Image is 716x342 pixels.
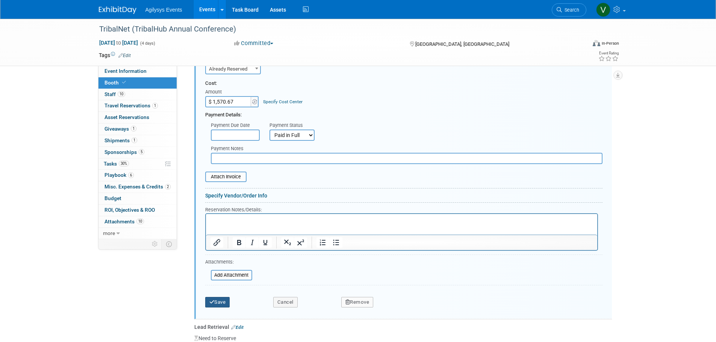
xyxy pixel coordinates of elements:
span: Travel Reservations [104,102,158,108]
div: Lead Retrieval [194,323,612,331]
span: Event Information [104,68,147,74]
a: Giveaways1 [98,124,177,135]
a: Specify Cost Center [263,99,303,104]
a: more [98,228,177,239]
a: Sponsorships5 [98,147,177,158]
span: more [103,230,115,236]
span: to [115,40,122,46]
span: Search [562,7,579,13]
a: Booth [98,77,177,89]
span: 5 [139,149,144,155]
button: Cancel [273,297,298,307]
span: Staff [104,91,125,97]
button: Bullet list [330,237,342,248]
span: Playbook [104,172,134,178]
div: Cost: [205,80,602,87]
div: Payment Notes [211,145,602,153]
iframe: Rich Text Area [206,214,597,235]
button: Committed [232,39,276,47]
span: Giveaways [104,126,136,132]
div: Payment Due Date [211,122,258,130]
div: In-Person [601,41,619,46]
a: Travel Reservations1 [98,100,177,111]
a: Tasks30% [98,158,177,170]
div: Event Format [542,39,619,50]
span: Sponsorships [104,149,144,155]
td: Tags [99,51,131,59]
button: Insert/edit link [210,237,223,248]
button: Italic [246,237,259,248]
span: 10 [118,91,125,97]
img: Format-Inperson.png [593,40,600,46]
button: Underline [259,237,272,248]
a: Event Information [98,66,177,77]
span: Shipments [104,137,137,143]
a: ROI, Objectives & ROO [98,205,177,216]
img: Vaitiare Munoz [596,3,610,17]
button: Numbered list [316,237,329,248]
span: Already Reserved [206,64,260,74]
div: TribalNet (TribalHub Annual Conference) [97,23,575,36]
div: Reservation Notes/Details: [205,206,598,213]
span: Agilysys Events [145,7,182,13]
a: Attachments10 [98,216,177,227]
button: Subscript [281,237,294,248]
a: Shipments1 [98,135,177,146]
span: [GEOGRAPHIC_DATA], [GEOGRAPHIC_DATA] [415,41,509,47]
span: [DATE] [DATE] [99,39,138,46]
span: 1 [152,103,158,108]
span: Booth [104,80,127,86]
td: Toggle Event Tabs [161,239,177,249]
div: Payment Status [269,122,320,130]
a: Asset Reservations [98,112,177,123]
div: Event Rating [598,51,619,55]
span: 10 [136,218,144,224]
span: Asset Reservations [104,114,149,120]
button: Remove [341,297,374,307]
span: Already Reserved [205,63,261,74]
img: ExhibitDay [99,6,136,14]
a: Staff10 [98,89,177,100]
td: Personalize Event Tab Strip [148,239,162,249]
span: 6 [128,172,134,178]
span: ROI, Objectives & ROO [104,207,155,213]
span: Budget [104,195,121,201]
a: Budget [98,193,177,204]
a: Edit [231,325,244,330]
a: Edit [118,53,131,58]
button: Bold [233,237,245,248]
span: Tasks [104,161,129,167]
div: Payment Details: [205,107,602,119]
a: Misc. Expenses & Credits2 [98,181,177,193]
span: 2 [165,184,171,190]
div: Attachments: [205,259,252,267]
span: 1 [131,126,136,131]
a: Search [552,3,586,17]
span: 1 [132,137,137,143]
a: Specify Vendor/Order Info [205,193,267,199]
i: Booth reservation complete [122,80,126,84]
div: Amount [205,89,260,96]
span: Attachments [104,218,144,224]
a: Playbook6 [98,170,177,181]
button: Save [205,297,230,307]
button: Superscript [294,237,307,248]
span: 30% [119,161,129,166]
span: (4 days) [139,41,155,46]
span: Misc. Expenses & Credits [104,184,171,190]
